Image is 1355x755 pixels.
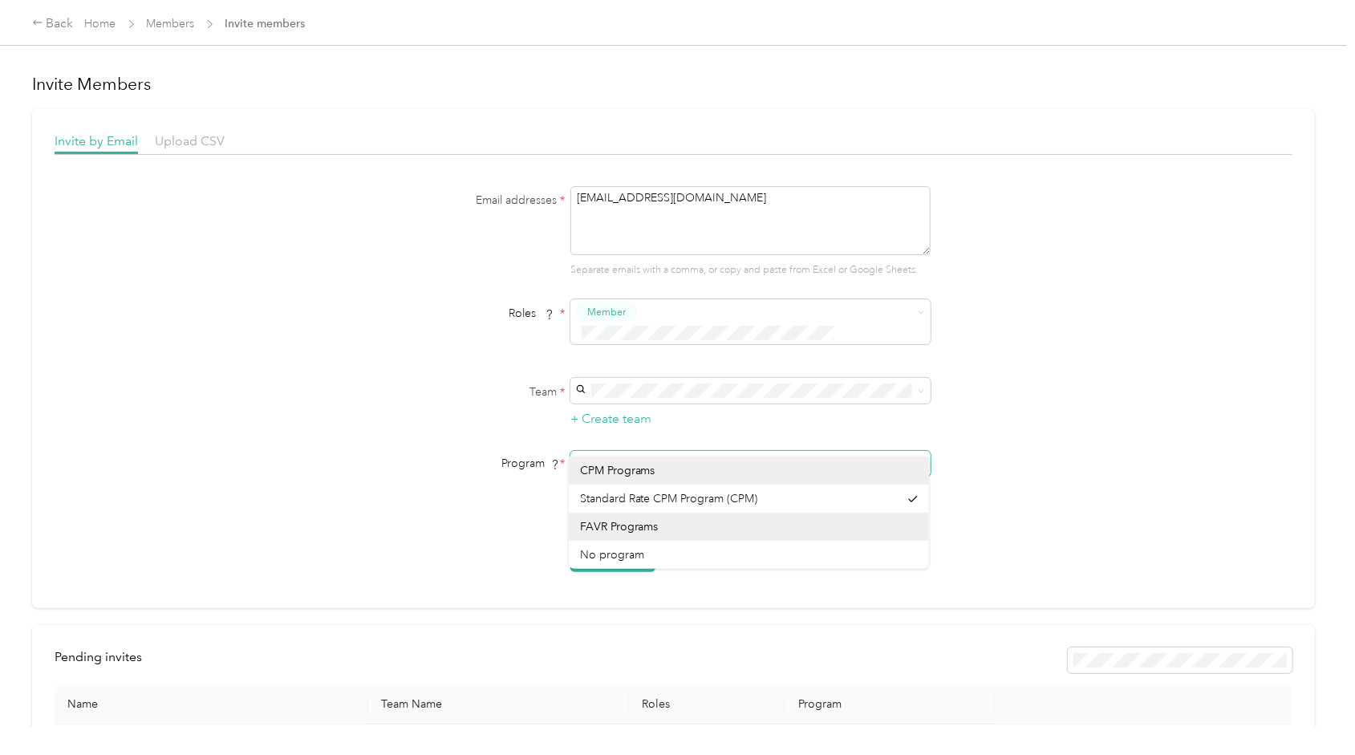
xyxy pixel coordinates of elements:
[587,305,626,319] span: Member
[155,133,225,148] span: Upload CSV
[55,647,153,673] div: left-menu
[55,649,142,664] span: Pending invites
[629,684,785,725] th: Roles
[785,684,994,725] th: Program
[368,684,630,725] th: Team Name
[365,384,566,400] label: Team
[225,15,306,32] span: Invite members
[365,455,566,472] div: Program
[580,492,758,505] span: Standard Rate CPM Program (CPM)
[85,17,116,30] a: Home
[147,17,195,30] a: Members
[32,73,1315,95] h1: Invite Members
[55,133,138,148] span: Invite by Email
[365,192,566,209] label: Email addresses
[503,301,560,326] span: Roles
[570,186,931,255] textarea: [EMAIL_ADDRESS][DOMAIN_NAME]
[55,684,368,725] th: Name
[32,14,74,34] div: Back
[569,457,929,485] li: CPM Programs
[580,548,644,562] span: No program
[576,302,637,323] button: Member
[570,409,651,429] button: + Create team
[55,647,1292,673] div: info-bar
[570,263,931,278] p: Separate emails with a comma, or copy and paste from Excel or Google Sheets.
[1068,647,1292,673] div: Resend all invitations
[1265,665,1355,755] iframe: Everlance-gr Chat Button Frame
[569,513,929,541] li: FAVR Programs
